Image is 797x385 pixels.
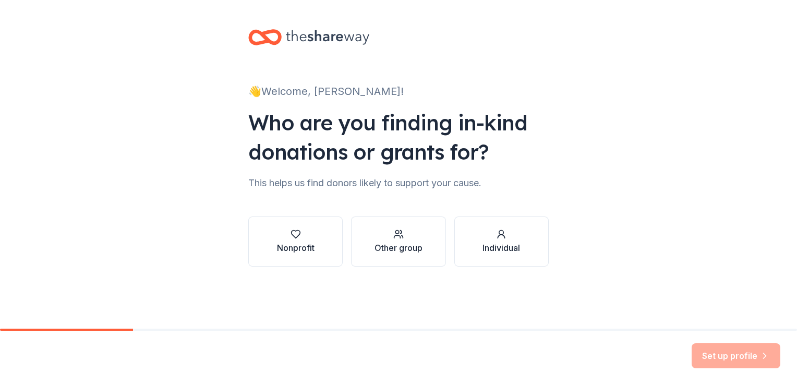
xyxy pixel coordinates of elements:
div: Nonprofit [277,242,315,254]
div: 👋 Welcome, [PERSON_NAME]! [248,83,549,100]
button: Nonprofit [248,216,343,267]
button: Individual [454,216,549,267]
div: Other group [375,242,422,254]
div: Individual [482,242,520,254]
div: Who are you finding in-kind donations or grants for? [248,108,549,166]
div: This helps us find donors likely to support your cause. [248,175,549,191]
button: Other group [351,216,445,267]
